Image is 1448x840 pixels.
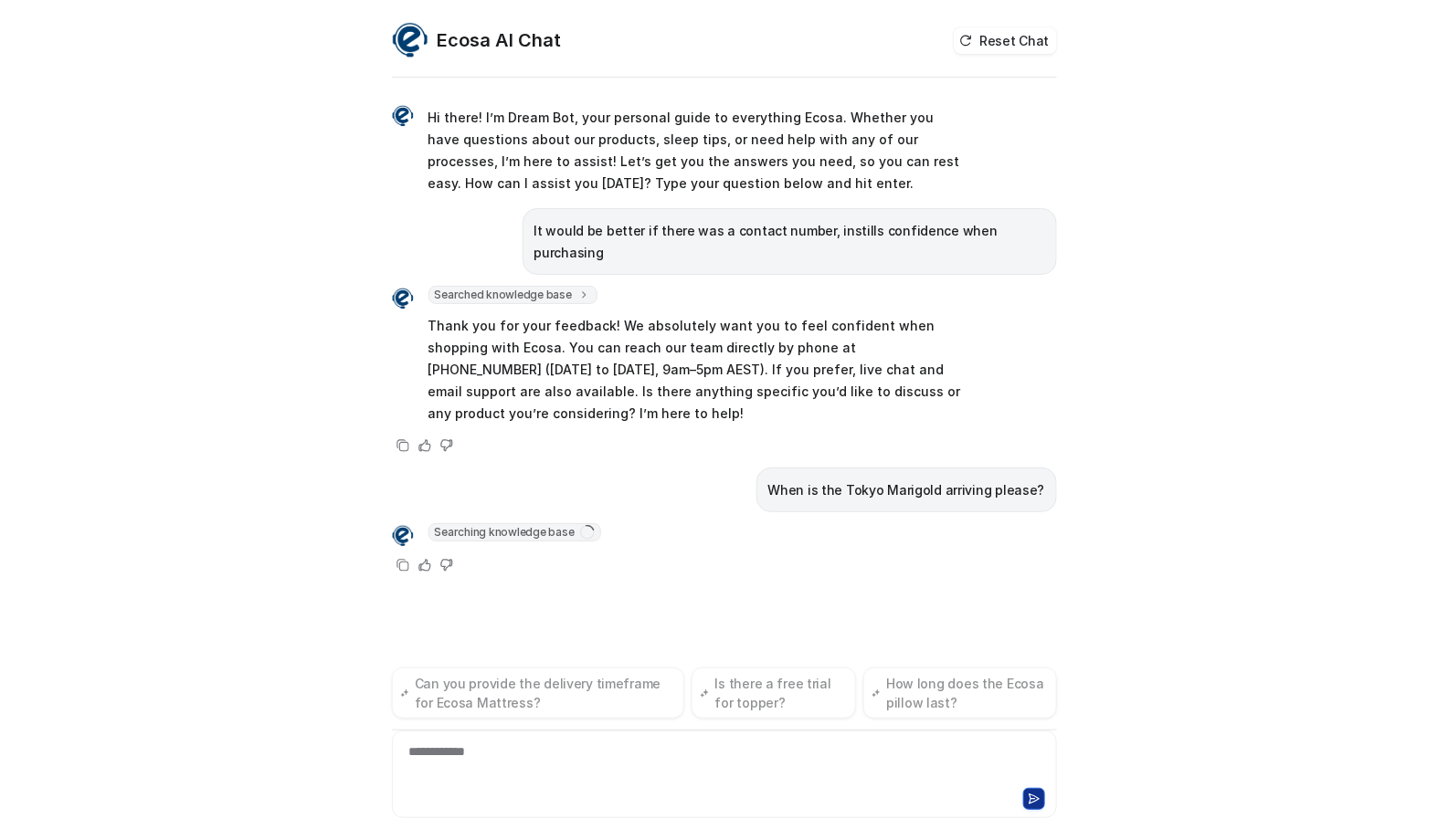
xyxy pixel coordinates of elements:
[392,105,414,127] img: Widget
[428,286,597,304] span: Searched knowledge base
[392,288,414,310] img: Widget
[954,27,1056,54] button: Reset Chat
[438,27,562,53] h2: Ecosa AI Chat
[428,107,963,194] p: Hi there! I’m Dream Bot, your personal guide to everything Ecosa. Whether you have questions abou...
[392,22,428,58] img: Widget
[768,479,1045,501] p: When is the Tokyo Marigold arriving please?
[428,523,601,541] span: Searching knowledge base
[428,315,963,425] p: Thank you for your feedback! We absolutely want you to feel confident when shopping with Ecosa. Y...
[392,667,685,719] button: Can you provide the delivery timeframe for Ecosa Mattress?
[534,220,1045,264] p: It would be better if there was a contact number, instills confidence when purchasing
[863,667,1057,719] button: How long does the Ecosa pillow last?
[692,667,855,719] button: Is there a free trial for topper?
[392,525,414,547] img: Widget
